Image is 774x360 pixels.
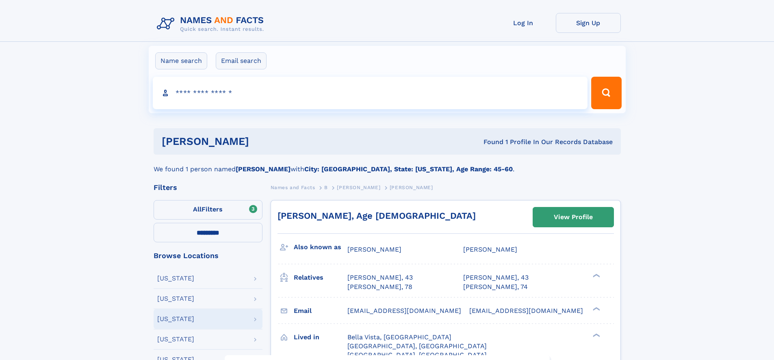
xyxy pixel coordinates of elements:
[155,52,207,69] label: Name search
[554,208,593,226] div: View Profile
[294,240,347,254] h3: Also known as
[294,304,347,318] h3: Email
[154,13,271,35] img: Logo Names and Facts
[347,307,461,315] span: [EMAIL_ADDRESS][DOMAIN_NAME]
[154,252,262,259] div: Browse Locations
[157,295,194,302] div: [US_STATE]
[591,273,601,278] div: ❯
[157,336,194,343] div: [US_STATE]
[591,332,601,338] div: ❯
[324,182,328,192] a: B
[591,77,621,109] button: Search Button
[154,155,621,174] div: We found 1 person named with .
[162,136,366,147] h1: [PERSON_NAME]
[337,182,380,192] a: [PERSON_NAME]
[154,184,262,191] div: Filters
[533,207,614,227] a: View Profile
[337,185,380,190] span: [PERSON_NAME]
[324,185,328,190] span: B
[591,306,601,311] div: ❯
[294,330,347,344] h3: Lived in
[347,333,451,341] span: Bella Vista, [GEOGRAPHIC_DATA]
[236,165,291,173] b: [PERSON_NAME]
[463,273,529,282] a: [PERSON_NAME], 43
[463,246,517,253] span: [PERSON_NAME]
[463,282,528,291] a: [PERSON_NAME], 74
[294,271,347,285] h3: Relatives
[154,200,262,220] label: Filters
[157,275,194,282] div: [US_STATE]
[366,138,613,147] div: Found 1 Profile In Our Records Database
[271,182,315,192] a: Names and Facts
[347,282,412,291] a: [PERSON_NAME], 78
[491,13,556,33] a: Log In
[347,273,413,282] a: [PERSON_NAME], 43
[390,185,433,190] span: [PERSON_NAME]
[193,205,202,213] span: All
[347,351,487,359] span: [GEOGRAPHIC_DATA], [GEOGRAPHIC_DATA]
[304,165,513,173] b: City: [GEOGRAPHIC_DATA], State: [US_STATE], Age Range: 45-60
[153,77,588,109] input: search input
[157,316,194,322] div: [US_STATE]
[278,211,476,221] a: [PERSON_NAME], Age [DEMOGRAPHIC_DATA]
[469,307,583,315] span: [EMAIL_ADDRESS][DOMAIN_NAME]
[216,52,267,69] label: Email search
[556,13,621,33] a: Sign Up
[347,246,401,253] span: [PERSON_NAME]
[347,342,487,350] span: [GEOGRAPHIC_DATA], [GEOGRAPHIC_DATA]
